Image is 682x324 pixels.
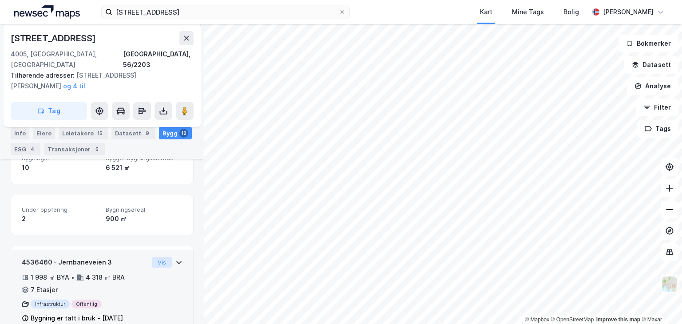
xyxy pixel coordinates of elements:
[480,7,492,17] div: Kart
[59,127,108,139] div: Leietakere
[106,206,182,213] span: Bygningsareal
[111,127,155,139] div: Datasett
[143,129,152,138] div: 9
[11,127,29,139] div: Info
[44,143,105,155] div: Transaksjoner
[22,162,99,173] div: 10
[106,162,182,173] div: 6 521 ㎡
[603,7,654,17] div: [PERSON_NAME]
[525,316,549,323] a: Mapbox
[92,145,101,154] div: 5
[152,257,172,268] button: Vis
[11,70,186,91] div: [STREET_ADDRESS][PERSON_NAME]
[596,316,640,323] a: Improve this map
[28,145,37,154] div: 4
[179,129,188,138] div: 12
[638,281,682,324] iframe: Chat Widget
[638,281,682,324] div: Kontrollprogram for chat
[661,276,678,292] img: Z
[31,272,69,283] div: 1 998 ㎡ BYA
[159,127,192,139] div: Bygg
[31,284,58,295] div: 7 Etasjer
[123,49,194,70] div: [GEOGRAPHIC_DATA], 56/2203
[11,143,40,155] div: ESG
[11,49,123,70] div: 4005, [GEOGRAPHIC_DATA], [GEOGRAPHIC_DATA]
[11,71,76,79] span: Tilhørende adresser:
[563,7,579,17] div: Bolig
[22,206,99,213] span: Under oppføring
[22,257,148,268] div: 4536460 - Jernbaneveien 3
[627,77,678,95] button: Analyse
[112,5,339,19] input: Søk på adresse, matrikkel, gårdeiere, leietakere eller personer
[637,120,678,138] button: Tags
[619,35,678,52] button: Bokmerker
[95,129,104,138] div: 15
[22,213,99,224] div: 2
[11,31,98,45] div: [STREET_ADDRESS]
[31,313,123,324] div: Bygning er tatt i bruk - [DATE]
[512,7,544,17] div: Mine Tags
[86,272,125,283] div: 4 318 ㎡ BRA
[624,56,678,74] button: Datasett
[106,213,182,224] div: 900 ㎡
[71,274,75,281] div: •
[551,316,594,323] a: OpenStreetMap
[636,99,678,116] button: Filter
[14,5,80,19] img: logo.a4113a55bc3d86da70a041830d287a7e.svg
[11,102,87,120] button: Tag
[33,127,55,139] div: Eiere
